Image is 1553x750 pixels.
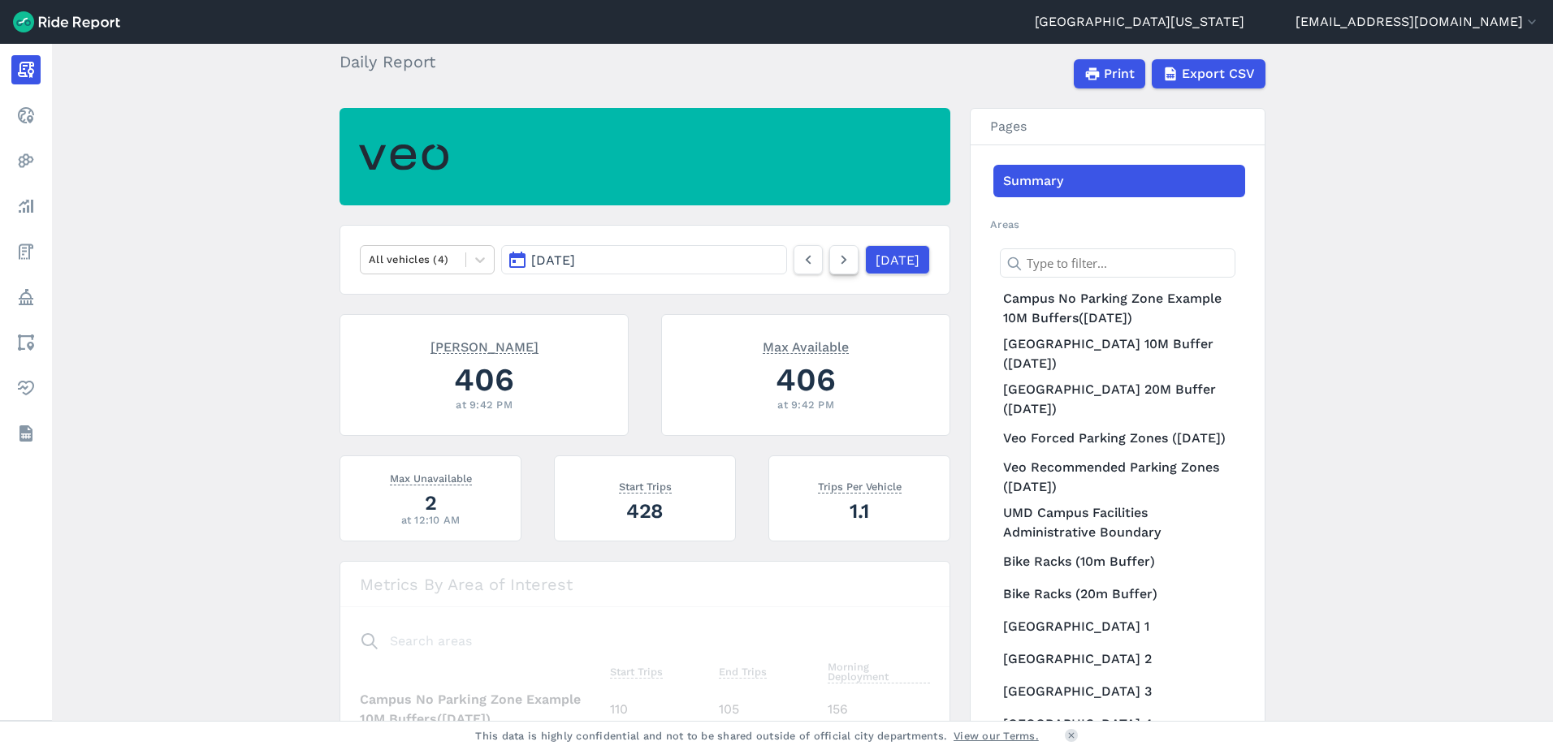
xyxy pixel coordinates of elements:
[11,192,41,221] a: Analyze
[360,357,608,402] div: 406
[1104,64,1135,84] span: Print
[971,109,1265,145] h3: Pages
[993,455,1245,500] a: Veo Recommended Parking Zones ([DATE])
[993,545,1245,578] a: Bike Racks (10m Buffer)
[390,469,472,485] span: Max Unavailable
[574,497,716,525] div: 428
[11,373,41,403] a: Health
[681,397,930,412] div: at 9:42 PM
[1152,59,1265,88] button: Export CSV
[993,331,1245,377] a: [GEOGRAPHIC_DATA] 10M Buffer ([DATE])
[993,643,1245,675] a: [GEOGRAPHIC_DATA] 2
[340,50,445,74] h2: Daily Report
[993,610,1245,643] a: [GEOGRAPHIC_DATA] 1
[11,419,41,448] a: Datasets
[360,397,608,412] div: at 9:42 PM
[11,237,41,266] a: Fees
[11,282,41,312] a: Policy
[993,675,1245,708] a: [GEOGRAPHIC_DATA] 3
[1035,12,1244,32] a: [GEOGRAPHIC_DATA][US_STATE]
[1296,12,1540,32] button: [EMAIL_ADDRESS][DOMAIN_NAME]
[990,217,1245,232] h2: Areas
[340,562,950,607] h3: Metrics By Area of Interest
[360,512,501,528] div: at 12:10 AM
[954,728,1039,744] a: View our Terms.
[11,101,41,130] a: Realtime
[11,146,41,175] a: Heatmaps
[430,338,539,354] span: [PERSON_NAME]
[359,135,448,179] img: Veo
[993,286,1245,331] a: Campus No Parking Zone Example 10M Buffers([DATE])
[501,245,787,274] button: [DATE]
[993,578,1245,610] a: Bike Racks (20m Buffer)
[681,357,930,402] div: 406
[789,497,930,525] div: 1.1
[865,245,930,274] a: [DATE]
[993,500,1245,545] a: UMD Campus Facilities Administrative Boundary
[11,55,41,84] a: Report
[13,11,120,32] img: Ride Report
[763,338,849,354] span: Max Available
[818,477,902,494] span: Trips Per Vehicle
[531,252,575,268] span: [DATE]
[993,422,1245,455] a: Veo Forced Parking Zones ([DATE])
[993,708,1245,740] a: [GEOGRAPHIC_DATA] 4
[993,377,1245,422] a: [GEOGRAPHIC_DATA] 20M Buffer ([DATE])
[619,477,672,494] span: Start Trips
[1074,59,1145,88] button: Print
[1182,64,1255,84] span: Export CSV
[1000,248,1235,278] input: Type to filter...
[360,489,501,517] div: 2
[993,165,1245,197] a: Summary
[11,328,41,357] a: Areas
